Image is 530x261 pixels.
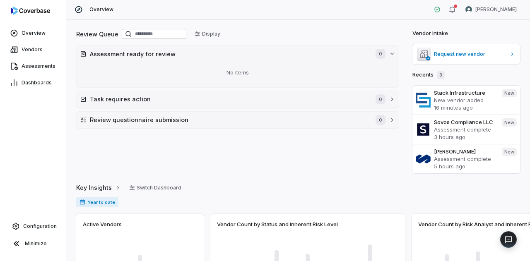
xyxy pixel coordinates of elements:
[502,118,517,127] span: New
[502,89,517,97] span: New
[74,179,123,196] button: Key Insights
[124,182,186,194] button: Switch Dashboard
[76,197,118,207] span: Year to date
[76,183,112,192] span: Key Insights
[90,115,367,124] h2: Review questionnaire submission
[217,220,338,228] span: Vendor Count by Status and Inherent Risk Level
[23,223,57,230] span: Configuration
[412,115,520,144] a: Sovos Compliance LLCAssessment complete3 hours agoNew
[434,155,495,163] p: Assessment complete
[460,3,522,16] button: Brittany Durbin avatar[PERSON_NAME]
[434,51,506,57] span: Request new vendor
[434,96,495,104] p: New vendor added
[434,163,495,170] p: 5 hours ago
[83,220,122,228] span: Active Vendors
[11,7,50,15] img: logo-D7KZi-bG.svg
[76,30,118,38] h2: Review Queue
[3,235,63,252] button: Minimize
[2,75,64,90] a: Dashboards
[376,49,385,59] span: 0
[412,71,445,79] h2: Recents
[434,133,495,141] p: 3 hours ago
[77,45,399,62] button: Assessment ready for review0
[77,91,399,108] button: Task requires action0
[412,29,448,38] h2: Vendor Intake
[412,86,520,115] a: Stack InfrastructureNew vendor added16 minutes agoNew
[434,126,495,133] p: Assessment complete
[80,62,395,84] div: No items
[376,115,385,125] span: 0
[22,30,46,36] span: Overview
[89,6,113,13] span: Overview
[2,26,64,41] a: Overview
[465,6,472,13] img: Brittany Durbin avatar
[412,44,520,64] a: Request new vendor
[22,79,52,86] span: Dashboards
[2,59,64,74] a: Assessments
[22,46,43,53] span: Vendors
[90,50,367,58] h2: Assessment ready for review
[190,28,225,40] button: Display
[434,148,495,155] h3: [PERSON_NAME]
[22,63,55,69] span: Assessments
[25,240,47,247] span: Minimize
[3,219,63,234] a: Configuration
[434,118,495,126] h3: Sovos Compliance LLC
[77,112,399,128] button: Review questionnaire submission0
[79,199,85,205] svg: Date range for report
[90,95,367,103] h2: Task requires action
[437,71,445,79] span: 3
[412,144,520,173] a: [PERSON_NAME]Assessment complete5 hours agoNew
[475,6,517,13] span: [PERSON_NAME]
[76,179,121,196] a: Key Insights
[502,148,517,156] span: New
[434,89,495,96] h3: Stack Infrastructure
[376,94,385,104] span: 0
[2,42,64,57] a: Vendors
[434,104,495,111] p: 16 minutes ago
